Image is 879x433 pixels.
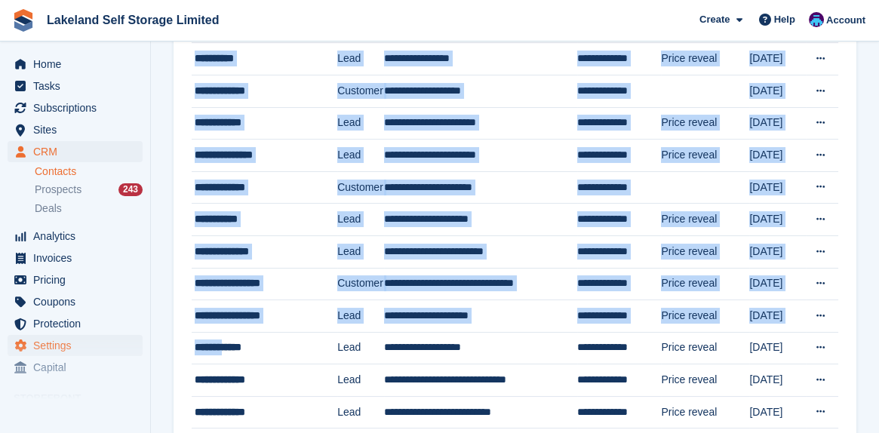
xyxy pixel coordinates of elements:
td: [DATE] [749,396,806,428]
a: menu [8,357,143,378]
span: CRM [33,141,124,162]
span: Coupons [33,291,124,312]
td: [DATE] [749,364,806,397]
span: Tasks [33,75,124,97]
td: Price reveal [661,140,749,172]
td: Lead [337,300,384,333]
td: [DATE] [749,43,806,75]
td: [DATE] [749,300,806,333]
td: Price reveal [661,300,749,333]
span: Storefront [14,391,150,406]
td: Customer [337,75,384,107]
span: Sites [33,119,124,140]
td: Price reveal [661,364,749,397]
td: [DATE] [749,204,806,236]
td: [DATE] [749,235,806,268]
td: Price reveal [661,332,749,364]
span: Protection [33,313,124,334]
a: menu [8,97,143,118]
td: Lead [337,204,384,236]
a: Lakeland Self Storage Limited [41,8,226,32]
td: Price reveal [661,235,749,268]
a: menu [8,335,143,356]
a: menu [8,269,143,290]
span: Help [774,12,795,27]
a: menu [8,119,143,140]
td: Lead [337,332,384,364]
td: [DATE] [749,107,806,140]
a: Deals [35,201,143,216]
span: Account [826,13,865,28]
td: [DATE] [749,332,806,364]
div: 243 [118,183,143,196]
td: Lead [337,107,384,140]
a: menu [8,54,143,75]
span: Capital [33,357,124,378]
a: Prospects 243 [35,182,143,198]
a: menu [8,291,143,312]
td: Price reveal [661,268,749,300]
td: [DATE] [749,171,806,204]
td: Price reveal [661,396,749,428]
span: Invoices [33,247,124,269]
span: Home [33,54,124,75]
a: menu [8,247,143,269]
td: Lead [337,235,384,268]
a: menu [8,313,143,334]
span: Create [699,12,730,27]
span: Deals [35,201,62,216]
td: Price reveal [661,43,749,75]
span: Subscriptions [33,97,124,118]
a: menu [8,226,143,247]
td: Customer [337,268,384,300]
td: [DATE] [749,140,806,172]
a: Contacts [35,164,143,179]
span: Pricing [33,269,124,290]
td: Lead [337,396,384,428]
td: Price reveal [661,107,749,140]
img: stora-icon-8386f47178a22dfd0bd8f6a31ec36ba5ce8667c1dd55bd0f319d3a0aa187defe.svg [12,9,35,32]
td: Price reveal [661,204,749,236]
td: Customer [337,171,384,204]
td: [DATE] [749,268,806,300]
td: Lead [337,140,384,172]
a: menu [8,75,143,97]
td: Lead [337,43,384,75]
td: Lead [337,364,384,397]
span: Analytics [33,226,124,247]
td: [DATE] [749,75,806,107]
span: Prospects [35,183,81,197]
a: menu [8,141,143,162]
span: Settings [33,335,124,356]
img: David Dickson [809,12,824,27]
